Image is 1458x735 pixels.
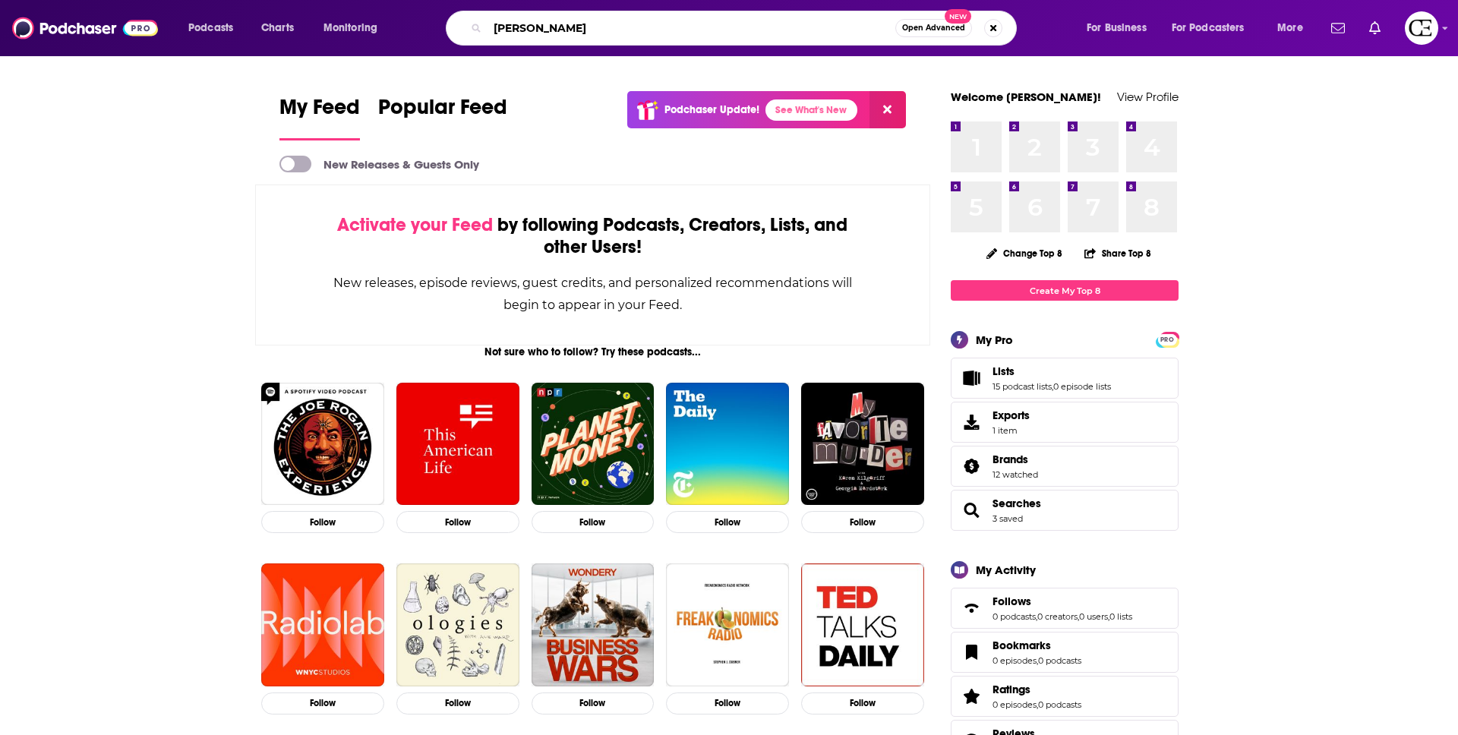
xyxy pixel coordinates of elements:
a: 0 users [1079,611,1108,622]
span: For Business [1087,17,1147,39]
a: 0 podcasts [993,611,1036,622]
span: My Feed [279,94,360,129]
a: Show notifications dropdown [1363,15,1387,41]
img: Radiolab [261,563,384,686]
span: More [1277,17,1303,39]
img: This American Life [396,383,519,506]
span: Ratings [951,676,1179,717]
button: Follow [666,511,789,533]
img: Podchaser - Follow, Share and Rate Podcasts [12,14,158,43]
button: Follow [532,511,655,533]
span: Open Advanced [902,24,965,32]
span: , [1036,611,1037,622]
button: open menu [178,16,253,40]
span: Popular Feed [378,94,507,129]
a: New Releases & Guests Only [279,156,479,172]
a: Follows [956,598,986,619]
a: Exports [951,402,1179,443]
a: Lists [993,364,1111,378]
button: Follow [261,692,384,714]
span: 1 item [993,425,1030,436]
span: Lists [993,364,1015,378]
a: 0 podcasts [1038,655,1081,666]
img: The Joe Rogan Experience [261,383,384,506]
button: Follow [801,692,924,714]
span: Bookmarks [993,639,1051,652]
a: 0 podcasts [1038,699,1081,710]
button: Show profile menu [1405,11,1438,45]
a: 12 watched [993,469,1038,480]
button: Share Top 8 [1084,238,1152,268]
a: 0 episode lists [1053,381,1111,392]
a: Freakonomics Radio [666,563,789,686]
span: Brands [993,453,1028,466]
a: 0 creators [1037,611,1078,622]
span: Activate your Feed [337,213,493,236]
span: , [1078,611,1079,622]
a: Create My Top 8 [951,280,1179,301]
button: Change Top 8 [977,244,1071,263]
img: Ologies with Alie Ward [396,563,519,686]
a: 0 episodes [993,699,1037,710]
img: The Daily [666,383,789,506]
a: 15 podcast lists [993,381,1052,392]
span: Logged in as cozyearthaudio [1405,11,1438,45]
div: My Activity [976,563,1036,577]
a: See What's New [765,99,857,121]
button: Follow [801,511,924,533]
a: View Profile [1117,90,1179,104]
span: Lists [951,358,1179,399]
span: Charts [261,17,294,39]
a: Bookmarks [993,639,1081,652]
a: Show notifications dropdown [1325,15,1351,41]
button: Follow [666,692,789,714]
img: My Favorite Murder with Karen Kilgariff and Georgia Hardstark [801,383,924,506]
input: Search podcasts, credits, & more... [488,16,895,40]
span: Follows [951,588,1179,629]
button: Follow [261,511,384,533]
span: Follows [993,595,1031,608]
span: Monitoring [323,17,377,39]
div: My Pro [976,333,1013,347]
span: Ratings [993,683,1030,696]
a: Planet Money [532,383,655,506]
img: TED Talks Daily [801,563,924,686]
span: PRO [1158,334,1176,345]
span: Exports [993,409,1030,422]
a: Bookmarks [956,642,986,663]
div: Not sure who to follow? Try these podcasts... [255,345,930,358]
span: Exports [956,412,986,433]
button: open menu [313,16,397,40]
span: Podcasts [188,17,233,39]
a: Charts [251,16,303,40]
a: Brands [993,453,1038,466]
p: Podchaser Update! [664,103,759,116]
button: Follow [532,692,655,714]
span: , [1037,655,1038,666]
div: by following Podcasts, Creators, Lists, and other Users! [332,214,854,258]
div: New releases, episode reviews, guest credits, and personalized recommendations will begin to appe... [332,272,854,316]
span: , [1052,381,1053,392]
span: For Podcasters [1172,17,1245,39]
img: Business Wars [532,563,655,686]
a: Ratings [956,686,986,707]
button: Follow [396,511,519,533]
a: 3 saved [993,513,1023,524]
span: , [1108,611,1109,622]
a: PRO [1158,333,1176,345]
a: Lists [956,367,986,389]
a: Follows [993,595,1132,608]
span: New [945,9,972,24]
a: Searches [993,497,1041,510]
button: open menu [1076,16,1166,40]
a: 0 lists [1109,611,1132,622]
button: Open AdvancedNew [895,19,972,37]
